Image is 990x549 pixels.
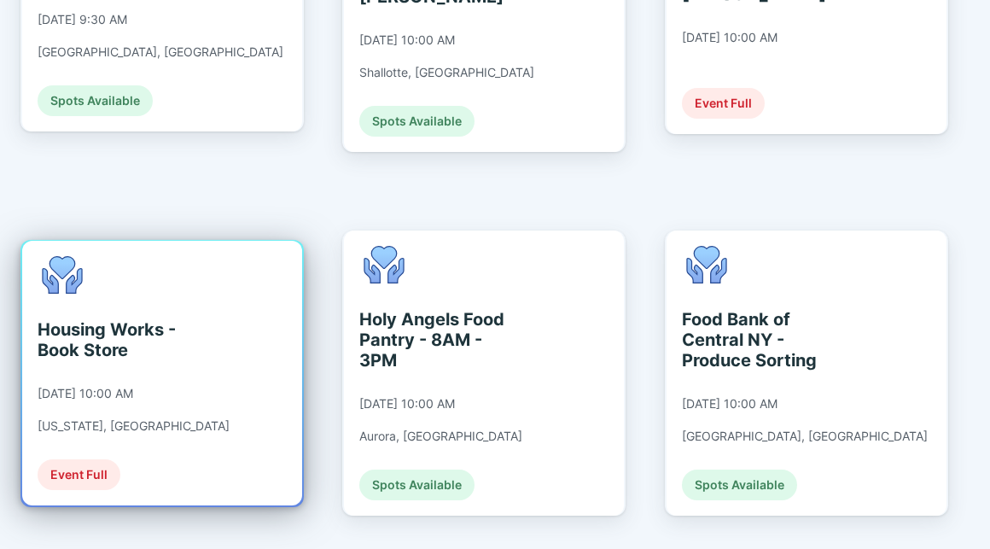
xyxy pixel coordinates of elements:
[359,32,455,48] div: [DATE] 10:00 AM
[359,396,455,412] div: [DATE] 10:00 AM
[38,12,127,27] div: [DATE] 9:30 AM
[682,30,777,45] div: [DATE] 10:00 AM
[38,319,194,360] div: Housing Works - Book Store
[359,65,534,80] div: Shallotte, [GEOGRAPHIC_DATA]
[682,88,765,119] div: Event Full
[359,429,522,444] div: Aurora, [GEOGRAPHIC_DATA]
[682,429,928,444] div: [GEOGRAPHIC_DATA], [GEOGRAPHIC_DATA]
[682,470,797,500] div: Spots Available
[38,85,153,116] div: Spots Available
[38,44,283,60] div: [GEOGRAPHIC_DATA], [GEOGRAPHIC_DATA]
[682,309,838,371] div: Food Bank of Central NY - Produce Sorting
[38,459,120,490] div: Event Full
[682,396,777,412] div: [DATE] 10:00 AM
[359,106,475,137] div: Spots Available
[38,386,133,401] div: [DATE] 10:00 AM
[359,470,475,500] div: Spots Available
[38,418,230,434] div: [US_STATE], [GEOGRAPHIC_DATA]
[359,309,515,371] div: Holy Angels Food Pantry - 8AM - 3PM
